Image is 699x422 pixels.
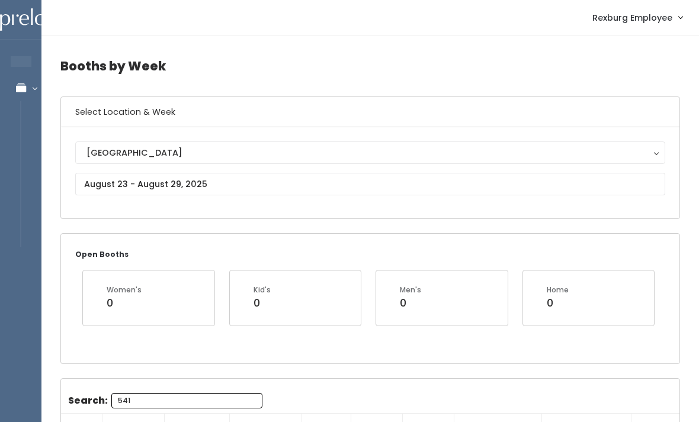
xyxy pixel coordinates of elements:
div: 0 [107,295,142,311]
button: [GEOGRAPHIC_DATA] [75,141,665,164]
input: August 23 - August 29, 2025 [75,173,665,195]
small: Open Booths [75,249,129,259]
div: Women's [107,285,142,295]
h4: Booths by Week [60,50,680,82]
div: 0 [400,295,421,311]
div: Men's [400,285,421,295]
span: Rexburg Employee [592,11,672,24]
div: 0 [254,295,271,311]
div: [GEOGRAPHIC_DATA] [86,146,654,159]
a: Rexburg Employee [581,5,694,30]
div: Home [547,285,569,295]
div: Kid's [254,285,271,295]
input: Search: [111,393,262,408]
div: 0 [547,295,569,311]
h6: Select Location & Week [61,97,679,127]
label: Search: [68,393,262,408]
